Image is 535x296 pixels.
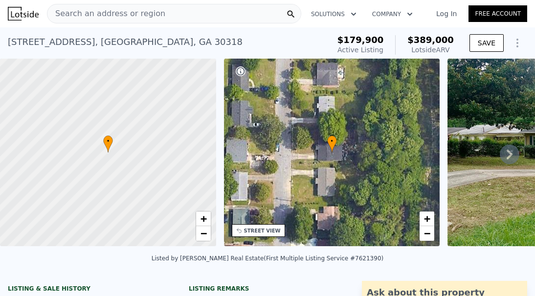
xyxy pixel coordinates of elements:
[8,285,165,295] div: LISTING & SALE HISTORY
[8,7,39,21] img: Lotside
[47,8,165,20] span: Search an address or region
[152,255,383,262] div: Listed by [PERSON_NAME] Real Estate (First Multiple Listing Service #7621390)
[337,46,383,54] span: Active Listing
[420,226,434,241] a: Zoom out
[424,212,430,225] span: +
[8,35,243,49] div: [STREET_ADDRESS] , [GEOGRAPHIC_DATA] , GA 30318
[424,9,468,19] a: Log In
[327,137,337,146] span: •
[200,212,206,225] span: +
[469,34,504,52] button: SAVE
[337,35,384,45] span: $179,900
[103,135,113,152] div: •
[200,227,206,239] span: −
[407,45,454,55] div: Lotside ARV
[468,5,527,22] a: Free Account
[189,285,346,293] div: Listing remarks
[420,211,434,226] a: Zoom in
[424,227,430,239] span: −
[407,35,454,45] span: $389,000
[327,135,337,152] div: •
[196,226,211,241] a: Zoom out
[103,137,113,146] span: •
[196,211,211,226] a: Zoom in
[303,5,364,23] button: Solutions
[508,33,527,53] button: Show Options
[244,227,281,234] div: STREET VIEW
[364,5,421,23] button: Company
